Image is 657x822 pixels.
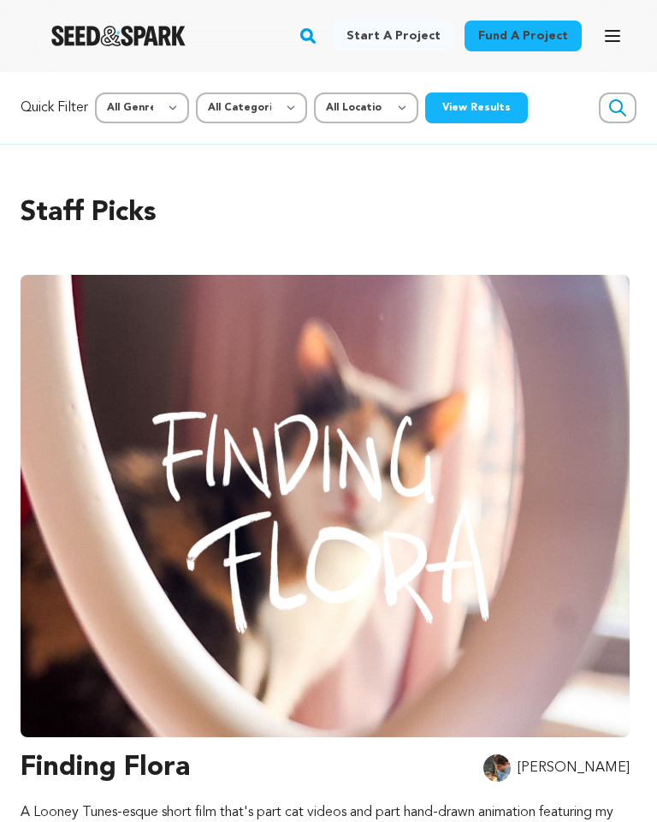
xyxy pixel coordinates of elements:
button: View Results [425,92,528,123]
a: Start a project [333,21,454,51]
a: Fund a project [465,21,582,51]
h2: Staff Picks [21,193,636,234]
img: Seed&Spark Logo Dark Mode [51,26,186,46]
h3: Finding Flora [21,748,190,789]
p: [PERSON_NAME] [518,758,630,778]
a: Seed&Spark Homepage [51,26,186,46]
img: e6948424967afddf.jpg [483,754,511,782]
p: Quick Filter [21,98,88,118]
img: Finding Flora image [21,275,630,737]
